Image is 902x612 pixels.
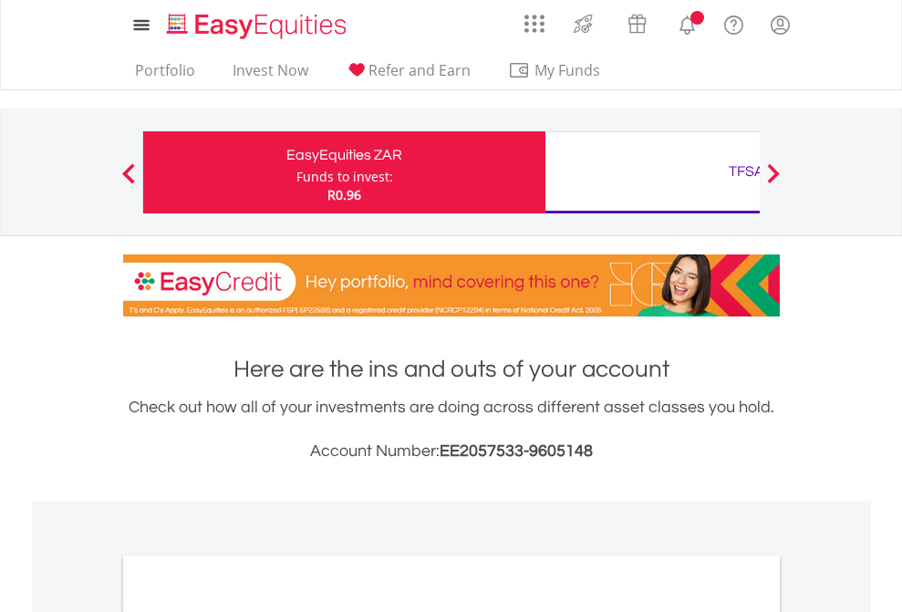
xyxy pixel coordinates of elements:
img: grid-menu-icon.svg [524,14,544,34]
img: EasyEquities_Logo.png [163,11,354,41]
span: Refer and Earn [368,60,471,80]
a: Invest Now [225,61,316,89]
a: Vouchers [610,5,664,38]
a: My Profile [757,5,804,45]
img: vouchers-v2.svg [622,9,652,38]
div: Funds to invest: [296,168,393,186]
h1: Here are the ins and outs of your account [123,353,780,386]
a: FAQ's and Support [710,5,757,41]
a: Notifications [664,5,710,41]
div: Check out how all of your investments are doing across different asset classes you hold. [123,395,780,464]
a: Home page [160,5,354,41]
button: Next [755,172,792,191]
button: Previous [110,172,147,191]
a: Refer and Earn [338,61,478,89]
span: My Funds [508,58,627,82]
img: thrive-v2.svg [568,9,598,38]
a: AppsGrid [513,5,556,34]
h3: Account Number: [123,439,780,464]
div: EasyEquities ZAR [154,142,534,168]
span: EE2057533-9605148 [440,442,593,460]
span: R0.96 [327,186,361,203]
img: EasyCredit Promotion Banner [123,254,780,316]
a: Portfolio [128,61,202,89]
